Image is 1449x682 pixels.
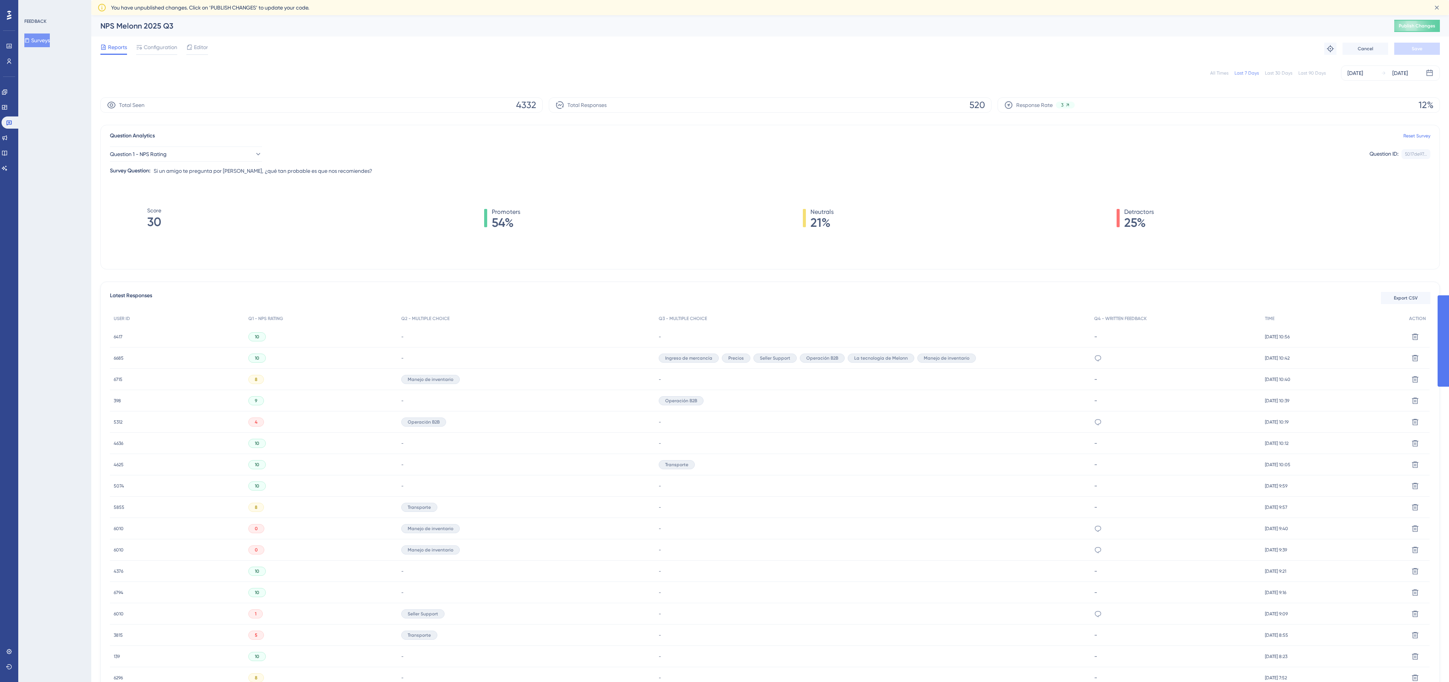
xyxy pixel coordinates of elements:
div: - [1094,461,1257,468]
span: - [659,483,661,489]
span: - [401,398,404,404]
span: [DATE] 9:39 [1265,547,1287,553]
span: Latest Responses [110,291,152,305]
span: - [401,462,404,468]
div: - [1094,631,1257,639]
span: [DATE] 10:42 [1265,355,1290,361]
span: 8 [255,504,257,510]
span: Editor [194,43,208,52]
span: - [401,440,404,446]
iframe: UserGuiding AI Assistant Launcher [1417,652,1440,675]
span: Detractors [1124,207,1154,217]
span: Cancel [1358,46,1373,52]
span: Manejo de inventario [408,526,453,532]
span: Neutrals [810,207,834,217]
span: [DATE] 8:55 [1265,632,1288,638]
div: [DATE] [1392,69,1408,78]
span: 0 [255,526,258,532]
span: 10 [255,653,259,660]
span: - [659,653,661,660]
tspan: Score [147,207,161,214]
span: Q1 - NPS RATING [248,316,283,322]
span: 54% [492,217,520,229]
div: Last 7 Days [1235,70,1259,76]
span: - [401,334,404,340]
span: TIME [1265,316,1274,322]
div: All Times [1210,70,1228,76]
span: 8 [255,376,257,382]
span: Transporte [665,462,688,468]
span: Seller Support [760,355,790,361]
span: [DATE] 7:52 [1265,675,1287,681]
span: Q3 - MULTIPLE CHOICE [659,316,707,322]
span: [DATE] 10:39 [1265,398,1289,404]
span: 6685 [114,355,124,361]
span: 398 [114,398,121,404]
span: [DATE] 10:12 [1265,440,1289,446]
span: Manejo de inventario [408,547,453,553]
span: 10 [255,568,259,574]
div: - [1094,440,1257,447]
span: 25% [1124,217,1154,229]
span: 9 [255,398,257,404]
span: Q2 - MULTIPLE CHOICE [401,316,450,322]
span: Q4 - WRITTEN FEEDBACK [1094,316,1147,322]
span: - [659,632,661,638]
span: 10 [255,462,259,468]
div: - [1094,397,1257,404]
span: 12% [1419,99,1433,111]
span: [DATE] 10:40 [1265,376,1290,382]
span: - [401,675,404,681]
span: Response Rate [1016,100,1053,110]
span: 3815 [114,632,123,638]
span: 4636 [114,440,123,446]
span: Export CSV [1394,295,1418,301]
span: [DATE] 9:59 [1265,483,1287,489]
span: Transporte [408,632,431,638]
button: Question 1 - NPS Rating [110,147,262,162]
div: NPS Melonn 2025 Q3 [100,21,1375,31]
div: [DATE] [1347,69,1363,78]
button: Publish Changes [1394,20,1440,32]
span: Transporte [408,504,431,510]
span: Question Analytics [110,131,155,140]
span: 6715 [114,376,122,382]
span: [DATE] 10:19 [1265,419,1289,425]
span: 3 [1061,102,1063,108]
div: Survey Question: [110,166,151,175]
span: - [401,568,404,574]
span: [DATE] 9:57 [1265,504,1287,510]
span: 1 [255,611,256,617]
span: 10 [255,483,259,489]
span: - [401,590,404,596]
span: 139 [114,653,120,660]
div: Last 30 Days [1265,70,1292,76]
span: 4 [255,419,257,425]
div: - [1094,674,1257,681]
span: 5 [255,632,257,638]
div: - [1094,504,1257,511]
span: You have unpublished changes. Click on ‘PUBLISH CHANGES’ to update your code. [111,3,309,12]
button: Surveys [24,33,50,47]
a: Reset Survey [1403,133,1430,139]
button: Save [1394,43,1440,55]
span: [DATE] 10:05 [1265,462,1290,468]
span: Operación B2B [665,398,697,404]
button: Cancel [1343,43,1388,55]
div: 5017de97... [1405,151,1427,157]
span: Si un amigo te pregunta por [PERSON_NAME], ¿qué tan probable es que nos recomiendes? [154,166,372,175]
span: - [401,653,404,660]
span: Question 1 - NPS Rating [110,150,167,159]
span: - [401,355,404,361]
span: - [659,334,661,340]
span: Ingreso de mercancía [665,355,712,361]
span: ACTION [1409,316,1426,322]
span: Manejo de inventario [408,376,453,382]
span: Total Responses [567,100,607,110]
span: - [659,419,661,425]
span: Total Seen [119,100,145,110]
span: 5312 [114,419,122,425]
span: 10 [255,440,259,446]
span: Save [1412,46,1422,52]
span: - [659,504,661,510]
